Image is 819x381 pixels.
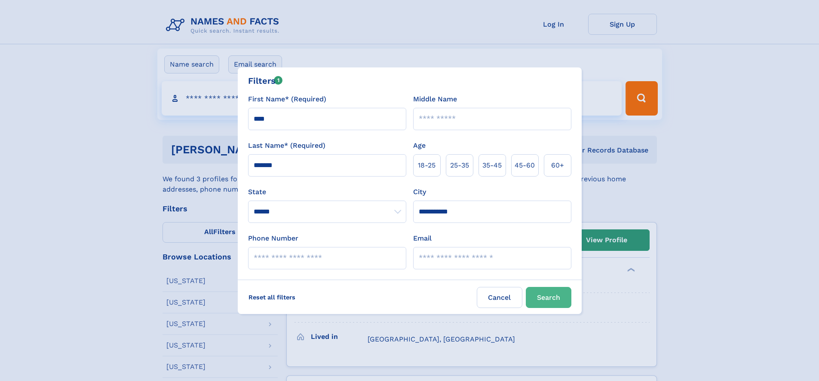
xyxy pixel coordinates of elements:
[413,233,432,244] label: Email
[551,160,564,171] span: 60+
[526,287,571,308] button: Search
[413,187,426,197] label: City
[515,160,535,171] span: 45‑60
[477,287,522,308] label: Cancel
[248,233,298,244] label: Phone Number
[418,160,436,171] span: 18‑25
[413,94,457,104] label: Middle Name
[248,94,326,104] label: First Name* (Required)
[482,160,502,171] span: 35‑45
[248,187,406,197] label: State
[243,287,301,308] label: Reset all filters
[248,74,283,87] div: Filters
[450,160,469,171] span: 25‑35
[413,140,426,151] label: Age
[248,140,325,151] label: Last Name* (Required)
